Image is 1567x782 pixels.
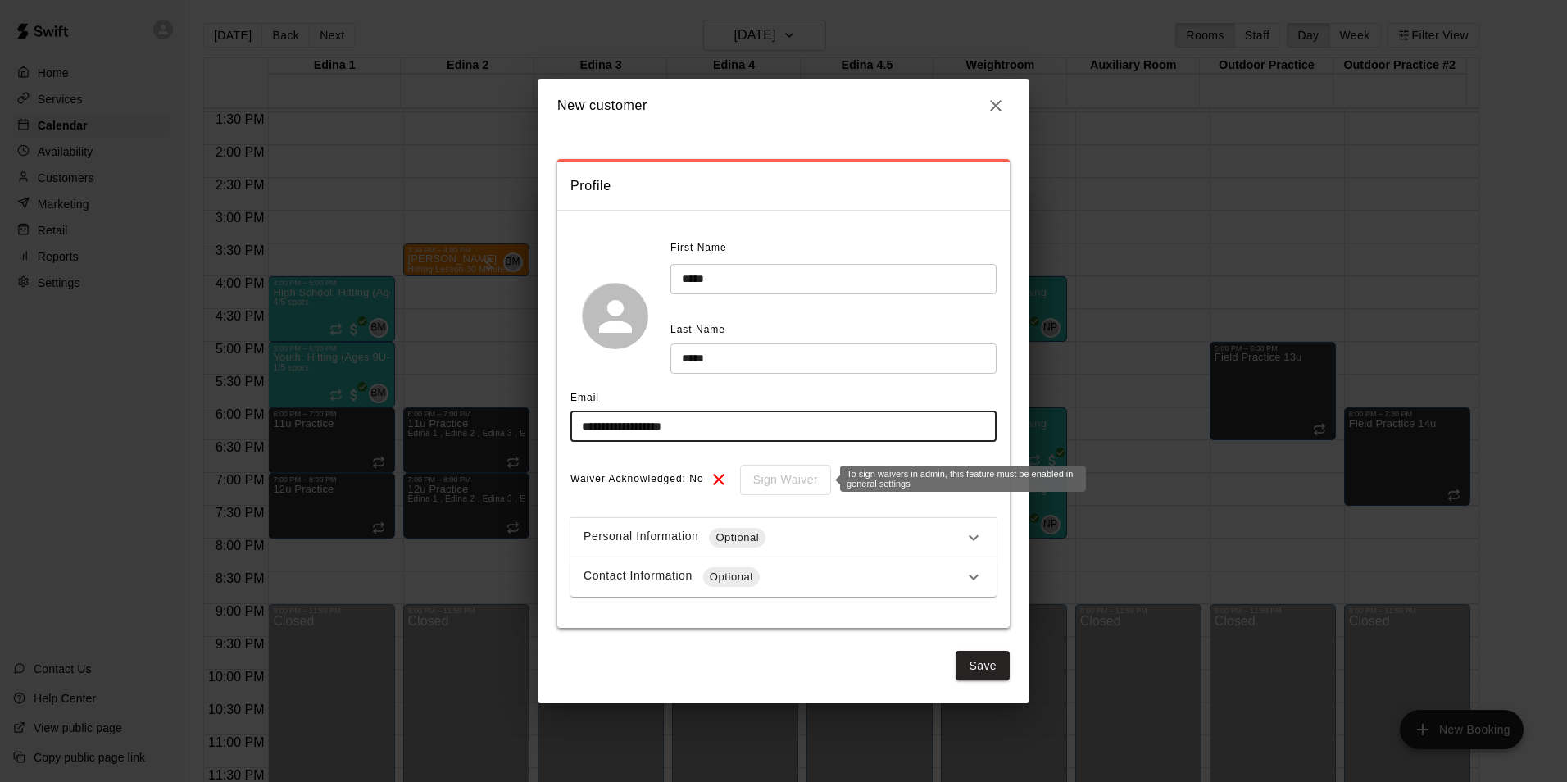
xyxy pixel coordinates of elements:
span: Optional [709,530,765,546]
div: Contact Information [584,567,964,587]
span: Last Name [670,324,725,335]
h6: New customer [557,95,647,116]
div: Contact InformationOptional [570,557,997,597]
span: Email [570,392,599,403]
span: Waiver Acknowledged: No [570,466,704,493]
div: To sign waivers in admin, this feature must be enabled in general settings [840,466,1086,492]
span: Optional [703,569,760,585]
div: To sign waivers in admin, this feature must be enabled in general settings [729,465,831,495]
span: Profile [570,175,997,197]
button: Save [956,651,1010,681]
div: Personal InformationOptional [570,518,997,557]
span: First Name [670,235,727,261]
div: Personal Information [584,528,964,548]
